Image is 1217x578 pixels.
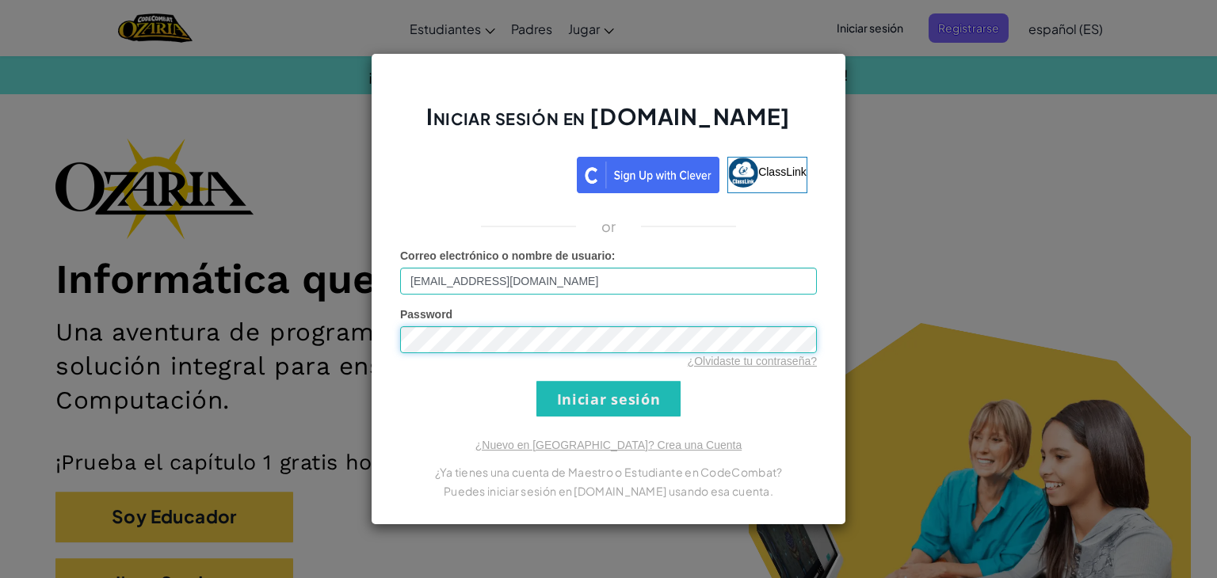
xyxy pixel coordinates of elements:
img: classlink-logo-small.png [728,158,758,188]
span: Password [400,308,452,321]
label: : [400,248,616,264]
input: Iniciar sesión [536,381,681,416]
h2: Iniciar sesión en [DOMAIN_NAME] [400,101,817,147]
iframe: Botón Iniciar sesión con Google [402,155,577,190]
img: clever_sso_button@2x.png [577,157,719,193]
a: ¿Olvidaste tu contraseña? [688,355,817,367]
a: ¿Nuevo en [GEOGRAPHIC_DATA]? Crea una Cuenta [475,439,742,451]
p: Puedes iniciar sesión en [DOMAIN_NAME] usando esa cuenta. [400,481,817,500]
p: ¿Ya tienes una cuenta de Maestro o Estudiante en CodeCombat? [400,462,817,481]
span: Correo electrónico o nombre de usuario [400,249,612,262]
span: ClassLink [758,165,807,178]
p: or [601,217,616,236]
